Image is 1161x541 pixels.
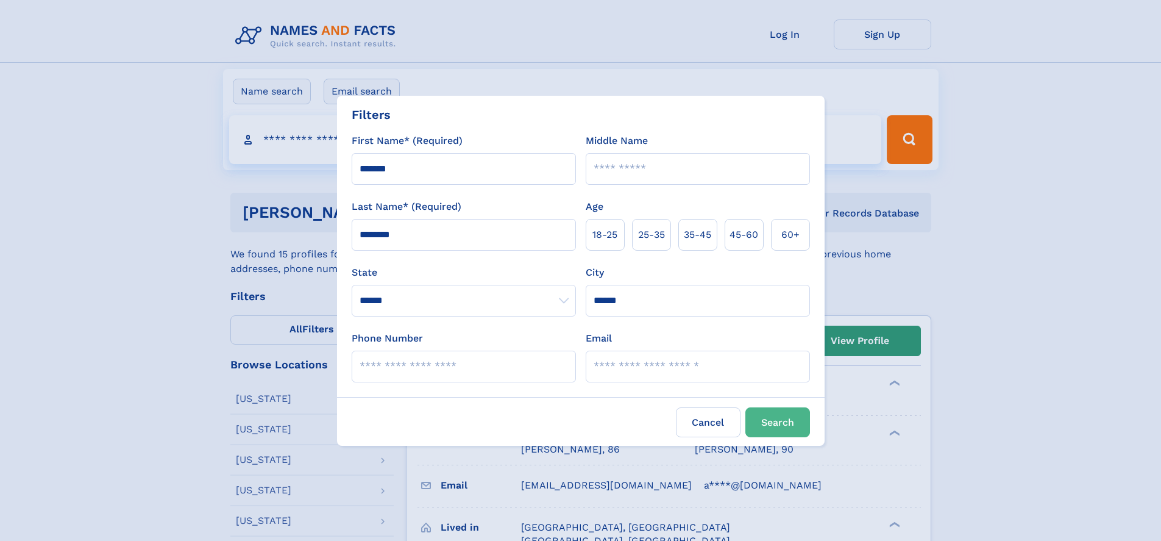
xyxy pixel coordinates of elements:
span: 45‑60 [730,228,758,242]
label: Middle Name [586,134,648,148]
label: Phone Number [352,331,423,346]
label: First Name* (Required) [352,134,463,148]
span: 35‑45 [684,228,711,242]
label: State [352,265,576,280]
button: Search [745,407,810,437]
span: 18‑25 [592,228,617,242]
span: 25‑35 [638,228,665,242]
label: Last Name* (Required) [352,199,461,214]
div: Filters [352,106,391,124]
span: 60+ [781,228,800,242]
label: Email [586,331,612,346]
label: Age [586,199,603,214]
label: City [586,265,604,280]
label: Cancel [676,407,740,437]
